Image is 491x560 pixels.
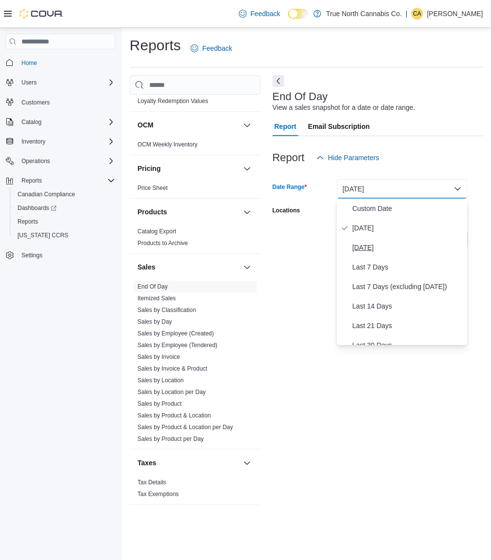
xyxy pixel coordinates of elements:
[137,389,206,396] a: Sales by Location per Day
[137,365,207,373] span: Sales by Invoice & Product
[18,116,115,128] span: Catalog
[273,207,300,214] label: Locations
[14,216,115,228] span: Reports
[137,436,204,443] a: Sales by Product per Day
[14,188,79,200] a: Canadian Compliance
[187,39,236,58] a: Feedback
[137,207,167,217] h3: Products
[251,9,280,19] span: Feedback
[21,79,37,86] span: Users
[273,75,284,87] button: Next
[14,229,72,241] a: [US_STATE] CCRS
[2,174,119,187] button: Reports
[2,248,119,262] button: Settings
[137,401,182,408] a: Sales by Product
[337,179,468,199] button: [DATE]
[18,136,49,147] button: Inventory
[2,95,119,109] button: Customers
[137,121,239,130] button: OCM
[288,9,309,19] input: Dark Mode
[202,43,232,53] span: Feedback
[137,491,179,498] span: Tax Exemptions
[308,117,370,136] span: Email Subscription
[273,183,307,191] label: Date Range
[14,202,60,214] a: Dashboards
[337,199,468,345] div: Select listbox
[273,152,305,164] h3: Report
[10,187,119,201] button: Canadian Compliance
[21,59,37,67] span: Home
[137,331,214,337] a: Sales by Employee (Created)
[137,436,204,443] span: Sales by Product per Day
[241,120,253,131] button: OCM
[241,457,253,469] button: Taxes
[353,261,464,273] span: Last 7 Days
[130,281,261,449] div: Sales
[353,242,464,253] span: [DATE]
[137,424,233,431] a: Sales by Product & Location per Day
[137,319,172,326] a: Sales by Day
[137,412,211,420] span: Sales by Product & Location
[137,295,176,303] span: Itemized Sales
[137,295,176,302] a: Itemized Sales
[18,77,115,88] span: Users
[21,118,41,126] span: Catalog
[14,188,115,200] span: Canadian Compliance
[137,377,184,385] span: Sales by Location
[137,318,172,326] span: Sales by Day
[14,216,42,228] a: Reports
[353,203,464,214] span: Custom Date
[137,413,211,419] a: Sales by Product & Location
[130,36,181,55] h1: Reports
[137,240,188,248] span: Products to Archive
[130,139,261,155] div: OCM
[18,96,115,108] span: Customers
[18,175,115,187] span: Reports
[137,164,160,174] h3: Pricing
[18,249,115,261] span: Settings
[288,19,289,20] span: Dark Mode
[241,207,253,218] button: Products
[18,116,45,128] button: Catalog
[137,458,157,468] h3: Taxes
[137,342,217,349] a: Sales by Employee (Tendered)
[137,458,239,468] button: Taxes
[412,8,423,20] div: Cheyenne Abbott
[2,55,119,69] button: Home
[137,185,168,192] span: Price Sheet
[137,283,168,291] span: End Of Day
[137,389,206,396] span: Sales by Location per Day
[18,136,115,147] span: Inventory
[21,251,42,259] span: Settings
[130,183,261,198] div: Pricing
[353,281,464,292] span: Last 7 Days (excluding [DATE])
[137,263,156,272] h3: Sales
[273,103,415,113] div: View a sales snapshot for a date or date range.
[137,98,208,105] a: Loyalty Redemption Values
[18,97,54,108] a: Customers
[130,226,261,253] div: Products
[313,148,383,167] button: Hide Parameters
[328,153,379,163] span: Hide Parameters
[137,228,176,235] a: Catalog Export
[130,84,261,111] div: Loyalty
[137,400,182,408] span: Sales by Product
[137,353,180,361] span: Sales by Invoice
[235,4,284,23] a: Feedback
[427,8,483,20] p: [PERSON_NAME]
[273,91,328,103] h3: End Of Day
[14,229,115,241] span: Washington CCRS
[2,115,119,129] button: Catalog
[137,284,168,290] a: End Of Day
[137,121,154,130] h3: OCM
[10,201,119,215] a: Dashboards
[137,354,180,361] a: Sales by Invoice
[353,222,464,234] span: [DATE]
[6,51,115,288] nav: Complex example
[10,215,119,228] button: Reports
[241,163,253,175] button: Pricing
[137,164,239,174] button: Pricing
[137,491,179,498] a: Tax Exemptions
[137,263,239,272] button: Sales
